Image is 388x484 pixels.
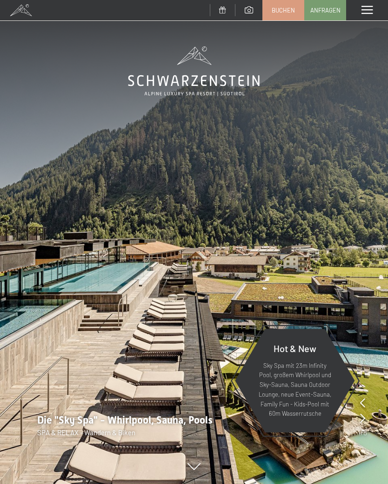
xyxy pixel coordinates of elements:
[263,0,304,20] a: Buchen
[363,427,367,438] span: 8
[234,328,355,433] a: Hot & New Sky Spa mit 23m Infinity Pool, großem Whirlpool und Sky-Sauna, Sauna Outdoor Lounge, ne...
[258,361,332,419] p: Sky Spa mit 23m Infinity Pool, großem Whirlpool und Sky-Sauna, Sauna Outdoor Lounge, neue Event-S...
[361,427,363,438] span: /
[310,6,341,14] span: Anfragen
[272,6,295,14] span: Buchen
[274,343,316,354] span: Hot & New
[358,427,361,438] span: 1
[37,428,135,437] span: SPA & RELAX - Wandern & Biken
[37,414,213,426] span: Die "Sky Spa" - Whirlpool, Sauna, Pools
[305,0,346,20] a: Anfragen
